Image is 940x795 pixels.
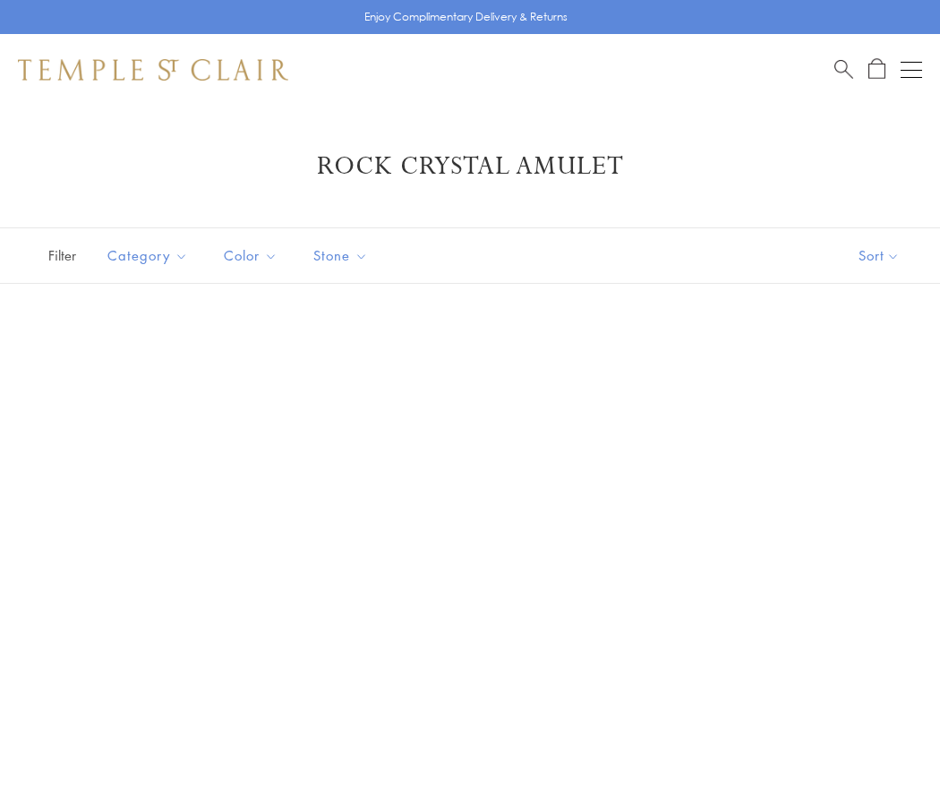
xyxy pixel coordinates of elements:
[901,59,922,81] button: Open navigation
[215,244,291,267] span: Color
[304,244,381,267] span: Stone
[210,235,291,276] button: Color
[834,58,853,81] a: Search
[300,235,381,276] button: Stone
[45,150,895,183] h1: Rock Crystal Amulet
[18,59,288,81] img: Temple St. Clair
[364,8,568,26] p: Enjoy Complimentary Delivery & Returns
[868,58,885,81] a: Open Shopping Bag
[818,228,940,283] button: Show sort by
[98,244,201,267] span: Category
[94,235,201,276] button: Category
